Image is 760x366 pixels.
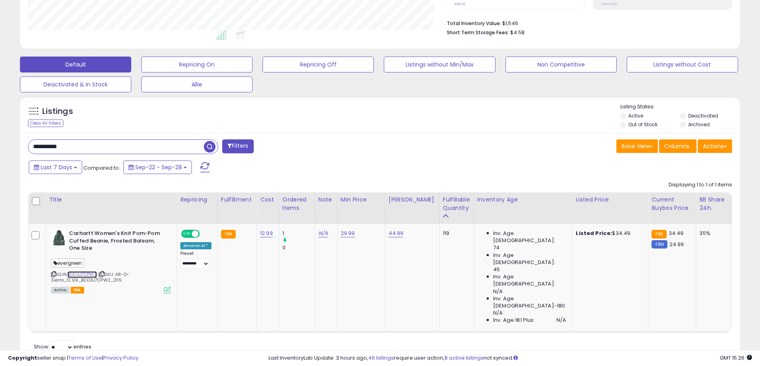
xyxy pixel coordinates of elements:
small: Prev: N/A [602,2,617,6]
span: N/A [493,309,503,317]
div: ASIN: [51,230,171,293]
a: 44.99 [389,229,404,237]
b: Listed Price: [576,229,612,237]
span: OFF [199,231,211,237]
b: Carhartt Women's Knit Pom-Pom Cuffed Beanie, Frosted Balsam, One Size [69,230,166,254]
div: Displaying 1 to 1 of 1 items [669,181,732,189]
h5: Listings [42,106,73,117]
span: Show: entries [34,343,91,350]
a: 8 active listings [444,354,484,362]
div: Cost [260,196,276,204]
a: 29.99 [341,229,355,237]
button: Default [20,57,131,72]
div: Current Buybox Price [651,196,693,212]
strong: Copyright [8,354,37,362]
button: Sep-22 - Sep-28 [123,160,192,174]
button: Allie [141,76,253,92]
div: BB Share 24h. [699,196,728,212]
div: Min Price [341,196,382,204]
span: 34.49 [669,229,684,237]
span: | SKU: AR-O-Sierra_12.99_B0D3J7CPW2_2115 [51,271,129,283]
div: Listed Price [576,196,645,204]
span: Last 7 Days [41,163,72,171]
label: Deactivated [688,112,718,119]
button: Repricing Off [263,57,374,72]
div: Last InventoryLab Update: 3 hours ago, require user action, not synced. [268,354,752,362]
span: 45 [493,266,500,273]
div: 35% [699,230,726,237]
span: Columns [664,142,689,150]
span: Inv. Age [DEMOGRAPHIC_DATA]: [493,273,566,288]
span: ON [182,231,192,237]
span: 74 [493,244,499,251]
div: Inventory Age [477,196,569,204]
div: 0 [282,244,315,251]
div: Fulfillable Quantity [443,196,470,212]
a: N/A [318,229,328,237]
a: 46 listings [368,354,394,362]
b: Short Term Storage Fees: [447,29,509,36]
label: Out of Stock [628,121,657,128]
span: Compared to: [83,164,120,172]
button: Last 7 Days [29,160,82,174]
div: Note [318,196,334,204]
button: Listings without Min/Max [384,57,495,72]
span: Inv. Age [DEMOGRAPHIC_DATA]: [493,230,566,244]
span: All listings currently available for purchase on Amazon [51,287,69,294]
li: $1,546 [447,18,726,27]
span: evergreen [51,258,85,268]
a: Terms of Use [68,354,102,362]
span: N/A [557,317,566,324]
button: Repricing On [141,57,253,72]
label: Active [628,112,643,119]
div: Amazon AI * [180,242,211,249]
span: 24.99 [669,241,684,248]
button: Deactivated & In Stock [20,76,131,92]
div: Clear All Filters [28,119,63,127]
a: Privacy Policy [103,354,138,362]
p: Listing States: [620,103,740,111]
label: Archived [688,121,710,128]
button: Actions [698,139,732,153]
div: Ordered Items [282,196,312,212]
button: Listings without Cost [627,57,738,72]
span: Sep-22 - Sep-28 [135,163,182,171]
button: Save View [616,139,658,153]
span: Inv. Age 181 Plus: [493,317,535,324]
button: Filters [222,139,253,153]
a: B0D3J7CPW2 [67,271,97,278]
div: 1 [282,230,315,237]
small: FBM [651,240,667,249]
span: N/A [493,288,503,295]
div: 119 [443,230,468,237]
button: Columns [659,139,697,153]
span: Inv. Age [DEMOGRAPHIC_DATA]: [493,252,566,266]
small: Prev: 0 [454,2,466,6]
small: FBA [651,230,666,239]
span: Inv. Age [DEMOGRAPHIC_DATA]-180: [493,295,566,309]
div: Repricing [180,196,214,204]
div: Title [49,196,174,204]
div: $34.49 [576,230,642,237]
button: Non Competitive [505,57,617,72]
div: Preset: [180,251,211,269]
span: FBA [71,287,84,294]
small: FBA [221,230,236,239]
span: 2025-10-7 15:26 GMT [720,354,752,362]
div: [PERSON_NAME] [389,196,436,204]
div: Fulfillment [221,196,253,204]
a: 12.99 [260,229,273,237]
img: 41Z1uTXTw2L._SL40_.jpg [51,230,67,246]
div: seller snap | | [8,354,138,362]
b: Total Inventory Value: [447,20,501,27]
span: $4.58 [510,29,525,36]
